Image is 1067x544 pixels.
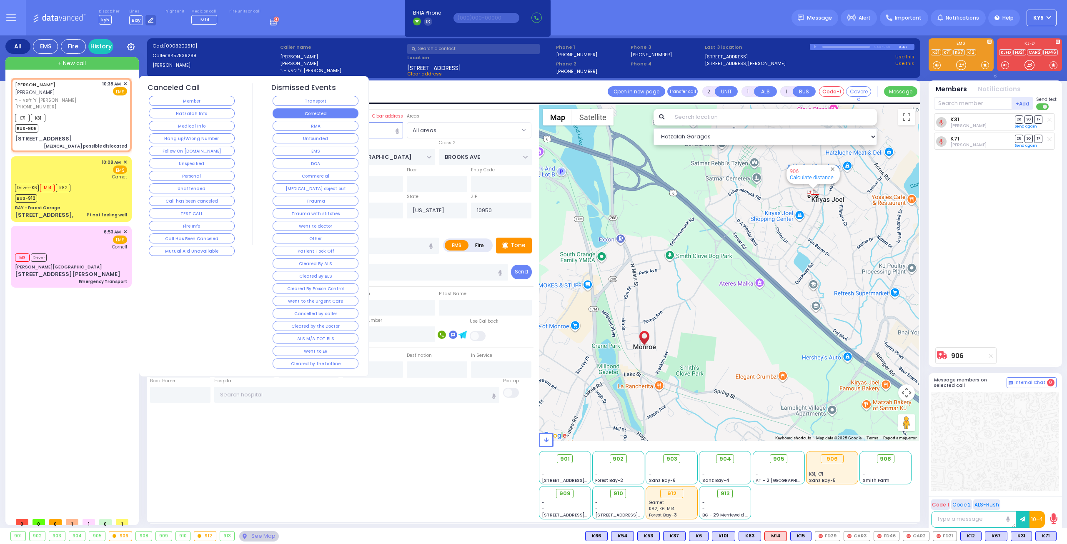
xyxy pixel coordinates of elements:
button: Hatzalah Info [149,108,235,118]
span: - [595,506,598,512]
label: KJFD [997,41,1062,47]
label: Hospital [214,378,233,384]
input: Search location [669,109,877,125]
div: All [5,39,30,54]
label: [PERSON_NAME] [280,53,405,60]
div: 903 [49,531,65,541]
a: [PERSON_NAME] [15,81,55,88]
span: 0 [33,519,45,525]
div: 912 [194,531,216,541]
div: M14 [764,531,787,541]
span: Sanz Bay-5 [809,477,836,484]
div: K15 [790,531,812,541]
div: K-67 [899,44,914,50]
div: K67 [985,531,1007,541]
div: BLS [790,531,812,541]
span: + New call [58,59,86,68]
button: Transport [273,96,358,106]
span: - [863,465,865,471]
span: DR [1015,135,1023,143]
a: Send again [1015,143,1037,148]
button: Cleared By BLS [273,271,358,281]
label: Dispatcher [99,9,120,14]
span: K82, K6, M14 [649,506,674,512]
span: Notifications [946,14,979,22]
a: History [88,39,113,54]
span: Driver-K6 [15,184,39,192]
div: 908 [136,531,152,541]
span: - [649,471,651,477]
button: Code-1 [819,86,844,97]
div: FD21 [933,531,957,541]
button: EMS [273,146,358,156]
p: Tone [511,241,526,250]
button: Covered [846,86,871,97]
div: K31 [1011,531,1032,541]
div: BLS [985,531,1007,541]
span: SO [1024,135,1033,143]
button: ky5 [1027,10,1057,26]
span: Phone 1 [556,44,628,51]
button: Unspecified [149,158,235,168]
div: 913 [220,531,235,541]
div: K101 [712,531,735,541]
span: - [595,471,598,477]
span: Phone 4 [631,60,702,68]
span: 10:08 AM [102,159,121,165]
div: 910 [176,531,190,541]
span: Phone 3 [631,44,702,51]
span: ✕ [123,80,127,88]
span: [PHONE_NUMBER] [15,103,56,110]
label: EMS [445,240,469,251]
div: BAY - Forest Garage [15,205,60,211]
span: 910 [614,489,623,498]
span: Isaac Ekstein [950,142,987,148]
div: 912 [660,489,683,498]
button: Call has been canceled [149,196,235,206]
span: TR [1034,135,1042,143]
button: Other [273,233,358,243]
button: [MEDICAL_DATA] object out [273,183,358,193]
div: [STREET_ADDRESS], [15,211,73,219]
label: ר' ליפא - ר' [PERSON_NAME] [280,67,405,74]
span: Alert [859,14,871,22]
input: Search hospital [214,387,500,403]
button: Personal [149,171,235,181]
div: Fire [61,39,86,54]
label: Fire [468,240,491,251]
button: ALS-Rush [973,499,1000,510]
span: [STREET_ADDRESS][PERSON_NAME] [542,512,621,518]
img: red-radio-icon.svg [937,534,941,538]
a: K31 [950,116,959,123]
button: Notifications [978,85,1021,94]
div: 902 [30,531,45,541]
label: P Last Name [439,291,466,297]
button: Message [884,86,917,97]
button: 10-4 [1029,511,1045,528]
span: Cornell [112,244,127,250]
button: Drag Pegman onto the map to open Street View [898,414,915,431]
span: - [542,471,544,477]
div: [STREET_ADDRESS][PERSON_NAME] [15,270,120,278]
a: K71 [950,135,959,142]
a: CAR2 [1027,49,1042,55]
button: Patient Took Off [273,246,358,256]
button: UNIT [715,86,738,97]
span: Garnet [112,174,127,180]
label: Fire units on call [229,9,260,14]
button: Medical Info [149,121,235,131]
button: Cleared by the Doctor [273,321,358,331]
a: Open this area in Google Maps (opens a new window) [541,430,569,441]
div: BLS [1011,531,1032,541]
label: Caller name [280,44,405,51]
label: Pick up [503,378,519,384]
button: Unfounded [273,133,358,143]
label: Location [407,54,553,61]
label: EMS [929,41,994,47]
a: FD46 [1043,49,1058,55]
button: Code 1 [931,499,950,510]
div: [MEDICAL_DATA] possible dislocated [44,143,127,149]
div: 909 [156,531,172,541]
div: BLS [712,531,735,541]
button: Trauma [273,196,358,206]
